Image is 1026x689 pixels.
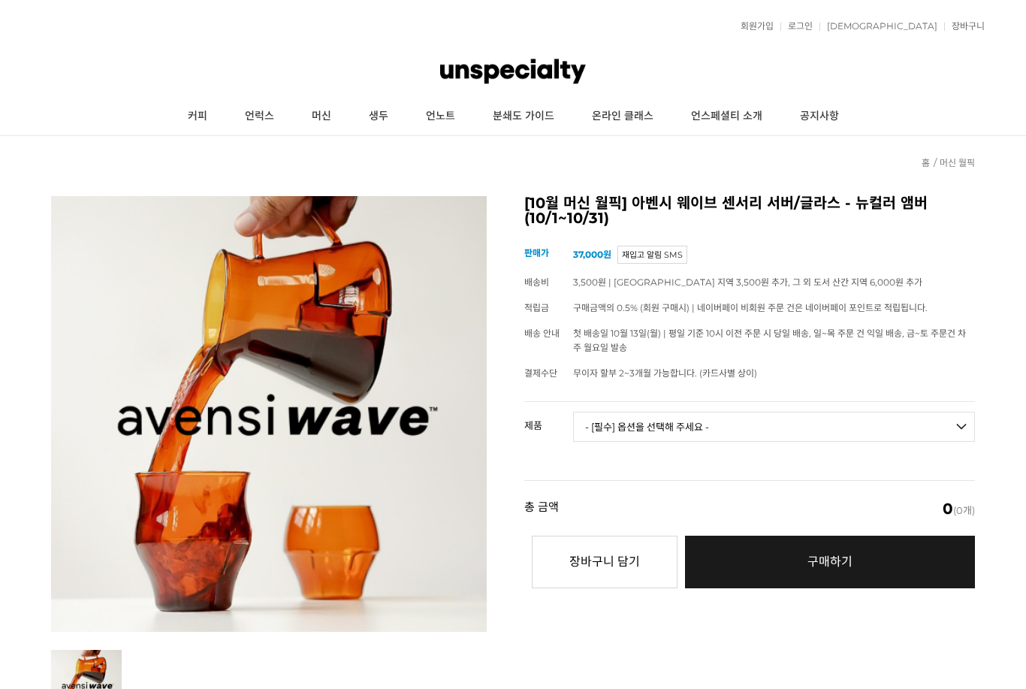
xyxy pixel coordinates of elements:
a: 장바구니 [944,22,985,31]
em: 0 [943,500,953,518]
span: 배송 안내 [524,328,560,339]
strong: 총 금액 [524,501,559,516]
a: 머신 월픽 [940,157,975,168]
img: [10월 머신 월픽] 아벤시 웨이브 센서리 서버/글라스 - 뉴컬러 앰버 (10/1~10/31) [51,196,487,632]
span: 첫 배송일 10월 13일(월) | 평일 기준 10시 이전 주문 시 당일 배송, 일~목 주문 건 익일 배송, 금~토 주문건 차주 월요일 발송 [573,328,966,353]
a: 온라인 클래스 [573,98,672,135]
span: 구매금액의 0.5% (회원 구매시) | 네이버페이 비회원 주문 건은 네이버페이 포인트로 적립됩니다. [573,302,928,313]
th: 제품 [524,402,573,437]
a: 언럭스 [226,98,293,135]
a: 로그인 [780,22,813,31]
button: 장바구니 담기 [532,536,677,588]
img: 언스페셜티 몰 [440,49,586,94]
a: 생두 [350,98,407,135]
a: 구매하기 [685,536,975,588]
a: [DEMOGRAPHIC_DATA] [819,22,937,31]
a: 머신 [293,98,350,135]
a: 공지사항 [781,98,858,135]
span: 무이자 할부 2~3개월 가능합니다. (카드사별 상이) [573,367,757,379]
span: (0개) [943,501,975,516]
span: 판매가 [524,247,549,258]
a: 커피 [169,98,226,135]
a: 회원가입 [733,22,774,31]
h2: [10월 머신 월픽] 아벤시 웨이브 센서리 서버/글라스 - 뉴컬러 앰버 (10/1~10/31) [524,196,975,225]
a: 분쇄도 가이드 [474,98,573,135]
span: 3,500원 | [GEOGRAPHIC_DATA] 지역 3,500원 추가, 그 외 도서 산간 지역 6,000원 추가 [573,277,922,288]
span: 적립금 [524,302,549,313]
strong: 37,000원 [573,249,611,260]
span: 구매하기 [807,555,852,569]
span: 결제수단 [524,367,557,379]
span: 배송비 [524,277,549,288]
a: 언노트 [407,98,474,135]
a: 홈 [922,157,930,168]
a: 언스페셜티 소개 [672,98,781,135]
